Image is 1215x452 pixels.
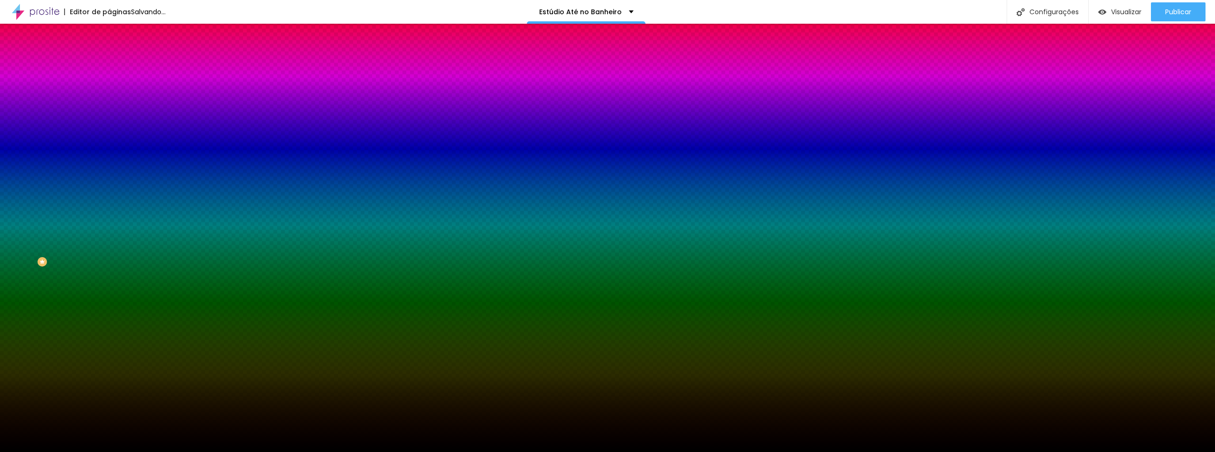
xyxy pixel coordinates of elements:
[1089,2,1151,21] button: Visualizar
[1151,2,1206,21] button: Publicar
[1165,8,1191,16] span: Publicar
[1111,8,1141,16] span: Visualizar
[1017,8,1025,16] img: Icone
[131,9,166,15] div: Salvando...
[539,9,622,15] p: Estúdio Até no Banheiro
[64,9,131,15] div: Editor de páginas
[1098,8,1106,16] img: view-1.svg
